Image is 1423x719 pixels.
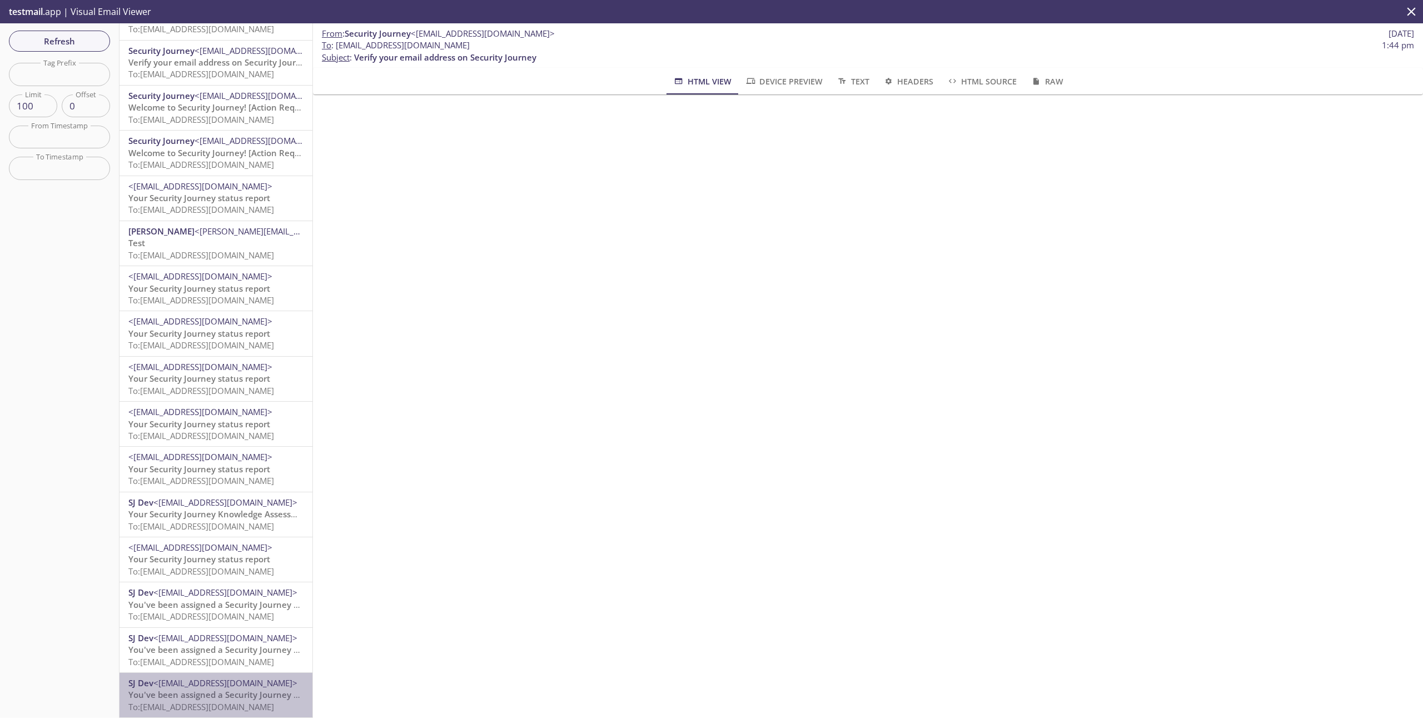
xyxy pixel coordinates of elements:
[128,159,274,170] span: To: [EMAIL_ADDRESS][DOMAIN_NAME]
[120,628,312,672] div: SJ Dev<[EMAIL_ADDRESS][DOMAIN_NAME]>You've been assigned a Security Journey Knowledge AssessmentT...
[128,587,153,598] span: SJ Dev
[18,34,101,48] span: Refresh
[128,373,270,384] span: Your Security Journey status report
[120,492,312,537] div: SJ Dev<[EMAIL_ADDRESS][DOMAIN_NAME]>Your Security Journey Knowledge Assessment is WaitingTo:[EMAI...
[128,677,153,688] span: SJ Dev
[153,632,297,643] span: <[EMAIL_ADDRESS][DOMAIN_NAME]>
[128,521,274,532] span: To: [EMAIL_ADDRESS][DOMAIN_NAME]
[128,294,274,306] span: To: [EMAIL_ADDRESS][DOMAIN_NAME]
[128,689,388,700] span: You've been assigned a Security Journey Knowledge Assessment
[128,226,195,237] span: [PERSON_NAME]
[322,39,1414,63] p: :
[128,644,388,655] span: You've been assigned a Security Journey Knowledge Assessment
[128,385,274,396] span: To: [EMAIL_ADDRESS][DOMAIN_NAME]
[128,406,272,417] span: <[EMAIL_ADDRESS][DOMAIN_NAME]>
[128,497,153,508] span: SJ Dev
[128,237,145,248] span: Test
[120,311,312,356] div: <[EMAIL_ADDRESS][DOMAIN_NAME]>Your Security Journey status reportTo:[EMAIL_ADDRESS][DOMAIN_NAME]
[322,52,350,63] span: Subject
[128,701,274,712] span: To: [EMAIL_ADDRESS][DOMAIN_NAME]
[128,599,388,610] span: You've been assigned a Security Journey Knowledge Assessment
[128,553,270,565] span: Your Security Journey status report
[120,357,312,401] div: <[EMAIL_ADDRESS][DOMAIN_NAME]>Your Security Journey status reportTo:[EMAIL_ADDRESS][DOMAIN_NAME]
[128,451,272,462] span: <[EMAIL_ADDRESS][DOMAIN_NAME]>
[128,204,274,215] span: To: [EMAIL_ADDRESS][DOMAIN_NAME]
[322,39,331,51] span: To
[128,475,274,486] span: To: [EMAIL_ADDRESS][DOMAIN_NAME]
[128,23,274,34] span: To: [EMAIL_ADDRESS][DOMAIN_NAME]
[153,677,297,688] span: <[EMAIL_ADDRESS][DOMAIN_NAME]>
[128,430,274,441] span: To: [EMAIL_ADDRESS][DOMAIN_NAME]
[195,90,339,101] span: <[EMAIL_ADDRESS][DOMAIN_NAME]>
[322,28,555,39] span: :
[9,6,43,18] span: testmail
[128,271,272,282] span: <[EMAIL_ADDRESS][DOMAIN_NAME]>
[673,74,731,88] span: HTML View
[120,537,312,582] div: <[EMAIL_ADDRESS][DOMAIN_NAME]>Your Security Journey status reportTo:[EMAIL_ADDRESS][DOMAIN_NAME]
[128,611,274,622] span: To: [EMAIL_ADDRESS][DOMAIN_NAME]
[120,41,312,85] div: Security Journey<[EMAIL_ADDRESS][DOMAIN_NAME]>Verify your email address on Security JourneyTo:[EM...
[128,339,274,351] span: To: [EMAIL_ADDRESS][DOMAIN_NAME]
[128,361,272,372] span: <[EMAIL_ADDRESS][DOMAIN_NAME]>
[128,542,272,553] span: <[EMAIL_ADDRESS][DOMAIN_NAME]>
[128,656,274,667] span: To: [EMAIL_ADDRESS][DOMAIN_NAME]
[120,447,312,491] div: <[EMAIL_ADDRESS][DOMAIN_NAME]>Your Security Journey status reportTo:[EMAIL_ADDRESS][DOMAIN_NAME]
[128,147,319,158] span: Welcome to Security Journey! [Action Required]
[345,28,411,39] span: Security Journey
[120,402,312,446] div: <[EMAIL_ADDRESS][DOMAIN_NAME]>Your Security Journey status reportTo:[EMAIL_ADDRESS][DOMAIN_NAME]
[322,28,342,39] span: From
[128,68,274,79] span: To: [EMAIL_ADDRESS][DOMAIN_NAME]
[120,176,312,221] div: <[EMAIL_ADDRESS][DOMAIN_NAME]>Your Security Journey status reportTo:[EMAIL_ADDRESS][DOMAIN_NAME]
[1389,28,1414,39] span: [DATE]
[128,418,270,430] span: Your Security Journey status report
[128,181,272,192] span: <[EMAIL_ADDRESS][DOMAIN_NAME]>
[153,497,297,508] span: <[EMAIL_ADDRESS][DOMAIN_NAME]>
[153,587,297,598] span: <[EMAIL_ADDRESS][DOMAIN_NAME]>
[128,632,153,643] span: SJ Dev
[195,45,339,56] span: <[EMAIL_ADDRESS][DOMAIN_NAME]>
[120,673,312,717] div: SJ Dev<[EMAIL_ADDRESS][DOMAIN_NAME]>You've been assigned a Security Journey Knowledge AssessmentT...
[128,90,195,101] span: Security Journey
[128,316,272,327] span: <[EMAIL_ADDRESS][DOMAIN_NAME]>
[120,221,312,266] div: [PERSON_NAME]<[PERSON_NAME][EMAIL_ADDRESS][DOMAIN_NAME]>TestTo:[EMAIL_ADDRESS][DOMAIN_NAME]
[128,102,319,113] span: Welcome to Security Journey! [Action Required]
[128,328,270,339] span: Your Security Journey status report
[120,582,312,627] div: SJ Dev<[EMAIL_ADDRESS][DOMAIN_NAME]>You've been assigned a Security Journey Knowledge AssessmentT...
[883,74,933,88] span: Headers
[195,135,339,146] span: <[EMAIL_ADDRESS][DOMAIN_NAME]>
[195,226,402,237] span: <[PERSON_NAME][EMAIL_ADDRESS][DOMAIN_NAME]>
[354,52,536,63] span: Verify your email address on Security Journey
[128,45,195,56] span: Security Journey
[128,135,195,146] span: Security Journey
[9,31,110,52] button: Refresh
[322,39,470,51] span: : [EMAIL_ADDRESS][DOMAIN_NAME]
[836,74,869,88] span: Text
[128,192,270,203] span: Your Security Journey status report
[128,566,274,577] span: To: [EMAIL_ADDRESS][DOMAIN_NAME]
[128,114,274,125] span: To: [EMAIL_ADDRESS][DOMAIN_NAME]
[1030,74,1063,88] span: Raw
[947,74,1017,88] span: HTML Source
[1382,39,1414,51] span: 1:44 pm
[128,57,311,68] span: Verify your email address on Security Journey
[120,86,312,130] div: Security Journey<[EMAIL_ADDRESS][DOMAIN_NAME]>Welcome to Security Journey! [Action Required]To:[E...
[128,508,354,520] span: Your Security Journey Knowledge Assessment is Waiting
[120,131,312,175] div: Security Journey<[EMAIL_ADDRESS][DOMAIN_NAME]>Welcome to Security Journey! [Action Required]To:[E...
[120,266,312,311] div: <[EMAIL_ADDRESS][DOMAIN_NAME]>Your Security Journey status reportTo:[EMAIL_ADDRESS][DOMAIN_NAME]
[128,463,270,475] span: Your Security Journey status report
[128,249,274,261] span: To: [EMAIL_ADDRESS][DOMAIN_NAME]
[411,28,555,39] span: <[EMAIL_ADDRESS][DOMAIN_NAME]>
[745,74,823,88] span: Device Preview
[128,283,270,294] span: Your Security Journey status report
